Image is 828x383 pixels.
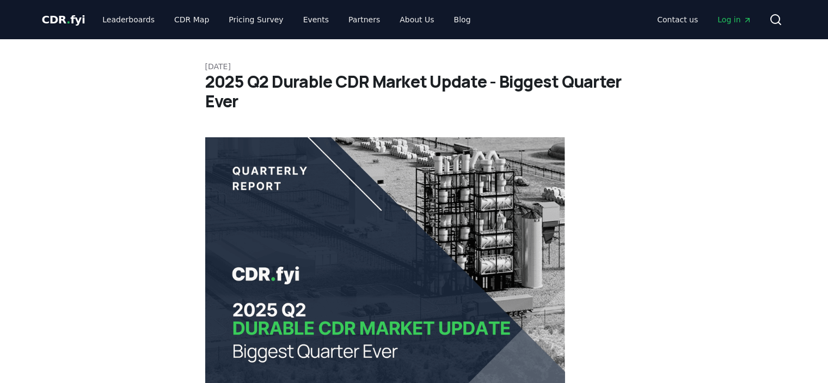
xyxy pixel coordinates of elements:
[94,10,163,29] a: Leaderboards
[42,12,85,27] a: CDR.fyi
[709,10,760,29] a: Log in
[445,10,480,29] a: Blog
[648,10,760,29] nav: Main
[717,14,751,25] span: Log in
[205,61,623,72] p: [DATE]
[165,10,218,29] a: CDR Map
[66,13,70,26] span: .
[340,10,389,29] a: Partners
[295,10,338,29] a: Events
[94,10,479,29] nav: Main
[42,13,85,26] span: CDR fyi
[391,10,443,29] a: About Us
[205,72,623,111] h1: 2025 Q2 Durable CDR Market Update - Biggest Quarter Ever
[648,10,707,29] a: Contact us
[220,10,292,29] a: Pricing Survey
